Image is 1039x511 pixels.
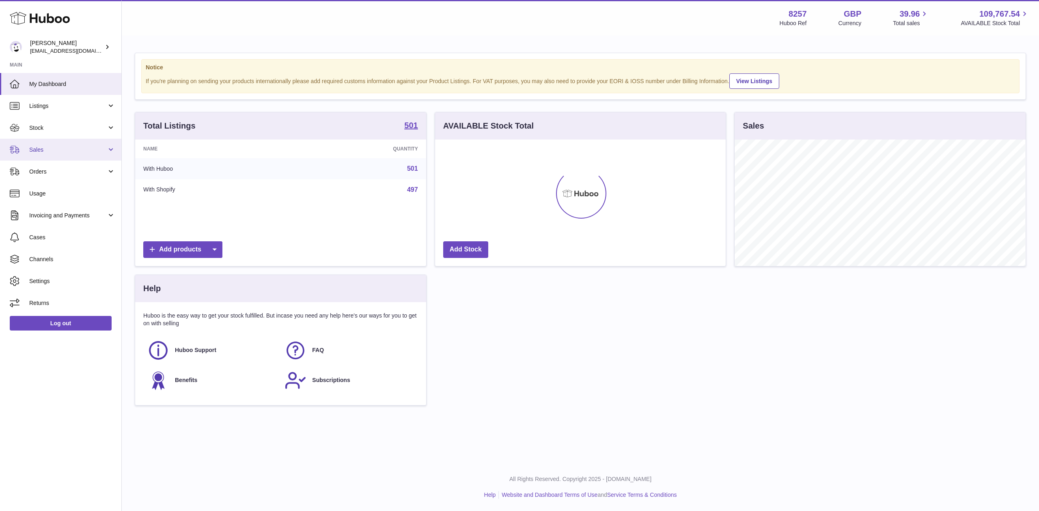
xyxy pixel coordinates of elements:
a: FAQ [285,339,414,361]
a: Log out [10,316,112,331]
a: 39.96 Total sales [893,9,929,27]
div: Huboo Ref [780,19,807,27]
a: Add products [143,241,222,258]
div: [PERSON_NAME] [30,39,103,55]
span: Benefits [175,376,197,384]
a: Website and Dashboard Terms of Use [502,492,597,498]
h3: Help [143,283,161,294]
td: With Shopify [135,179,292,200]
a: Help [484,492,496,498]
span: Channels [29,255,115,263]
span: Usage [29,190,115,198]
span: Returns [29,299,115,307]
span: Subscriptions [312,376,350,384]
span: Invoicing and Payments [29,212,107,219]
span: Sales [29,146,107,154]
span: Stock [29,124,107,132]
a: Service Terms & Conditions [607,492,677,498]
div: If you're planning on sending your products internationally please add required customs informati... [146,72,1015,89]
span: Cases [29,234,115,241]
h3: Total Listings [143,120,196,131]
li: and [499,491,677,499]
span: 39.96 [899,9,920,19]
strong: GBP [844,9,861,19]
a: Huboo Support [147,339,276,361]
a: Benefits [147,369,276,391]
a: Add Stock [443,241,488,258]
span: 109,767.54 [979,9,1020,19]
span: FAQ [312,346,324,354]
div: Currency [839,19,862,27]
a: 109,767.54 AVAILABLE Stock Total [961,9,1029,27]
span: Huboo Support [175,346,216,354]
h3: Sales [743,120,764,131]
a: 501 [407,165,418,172]
strong: 8257 [789,9,807,19]
span: Orders [29,168,107,176]
span: AVAILABLE Stock Total [961,19,1029,27]
h3: AVAILABLE Stock Total [443,120,534,131]
span: Listings [29,102,107,110]
p: All Rights Reserved. Copyright 2025 - [DOMAIN_NAME] [128,475,1033,483]
strong: 501 [404,121,418,129]
a: View Listings [729,73,779,89]
span: Total sales [893,19,929,27]
p: Huboo is the easy way to get your stock fulfilled. But incase you need any help here's our ways f... [143,312,418,327]
a: 501 [404,121,418,131]
span: My Dashboard [29,80,115,88]
span: Settings [29,277,115,285]
img: don@skinsgolf.com [10,41,22,53]
a: 497 [407,186,418,193]
a: Subscriptions [285,369,414,391]
th: Name [135,140,292,158]
td: With Huboo [135,158,292,179]
th: Quantity [292,140,426,158]
span: [EMAIL_ADDRESS][DOMAIN_NAME] [30,47,119,54]
strong: Notice [146,64,1015,71]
